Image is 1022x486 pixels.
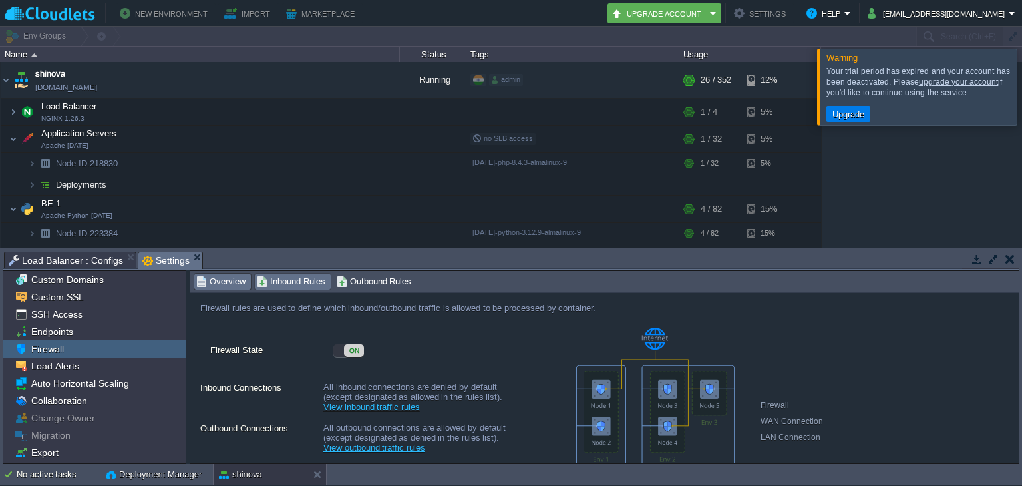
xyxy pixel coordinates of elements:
label: Outbound Connections [200,421,322,447]
div: Status [401,47,466,62]
span: no SLB access [472,134,533,142]
div: All inbound connections are denied by default (except designated as allowed in the rules list). [323,381,523,419]
img: Cloudlets [5,5,95,22]
img: AMDAwAAAACH5BAEAAAAALAAAAAABAAEAAAICRAEAOw== [36,174,55,195]
div: Tags [467,47,679,62]
a: Migration [29,429,73,441]
a: upgrade your account [919,77,999,87]
button: Import [224,5,274,21]
span: Load Balancer : Configs [9,252,123,268]
span: Warning [826,53,858,63]
span: shinova [35,67,65,81]
a: Custom SSL [29,291,86,303]
a: Node ID:218830 [55,158,120,169]
div: 12% [747,62,790,98]
span: Apache [DATE] [41,142,88,150]
a: Load BalancerNGINX 1.26.3 [40,101,98,111]
a: SSH Access [29,308,85,320]
div: No active tasks [17,464,100,485]
span: BE 1 [40,198,63,209]
div: Your trial period has expired and your account has been deactivated. Please if you'd like to cont... [826,66,1013,98]
img: AMDAwAAAACH5BAEAAAAALAAAAAABAAEAAAICRAEAOw== [36,223,55,244]
img: AMDAwAAAACH5BAEAAAAALAAAAAABAAEAAAICRAEAOw== [9,99,17,125]
label: Firewall State [210,343,332,368]
div: Firewall rules are used to define which inbound/outbound traffic is allowed to be processed by co... [190,293,826,323]
span: Node ID: [56,228,90,238]
div: Firewall [743,398,840,414]
img: AMDAwAAAACH5BAEAAAAALAAAAAABAAEAAAICRAEAOw== [18,99,37,125]
img: AMDAwAAAACH5BAEAAAAALAAAAAABAAEAAAICRAEAOw== [1,62,11,98]
img: AMDAwAAAACH5BAEAAAAALAAAAAABAAEAAAICRAEAOw== [9,126,17,152]
span: Apache Python [DATE] [41,212,112,220]
button: Marketplace [286,5,359,21]
div: 26 / 352 [701,62,731,98]
div: 5% [747,153,790,174]
button: Help [806,5,844,21]
button: Upgrade Account [611,5,706,21]
a: Collaboration [29,395,89,407]
span: [DATE]-python-3.12.9-almalinux-9 [472,228,581,236]
div: 4 / 82 [701,196,722,222]
img: AMDAwAAAACH5BAEAAAAALAAAAAABAAEAAAICRAEAOw== [28,223,36,244]
a: Endpoints [29,326,75,338]
a: Deployments [55,179,108,190]
button: Deployment Manager [106,468,202,481]
span: Outbound Rules [337,274,412,289]
span: Overview [196,274,246,289]
a: View inbound traffic rules [323,402,420,412]
div: 15% [747,196,790,222]
a: View outbound traffic rules [323,443,425,453]
button: shinova [219,468,262,481]
div: 1 / 4 [701,99,717,125]
a: Change Owner [29,412,97,424]
span: Load Alerts [29,360,81,372]
span: 218830 [55,158,120,169]
img: AMDAwAAAACH5BAEAAAAALAAAAAABAAEAAAICRAEAOw== [18,196,37,222]
span: Inbound Rules [257,274,325,289]
button: Upgrade [828,108,868,120]
span: Node ID: [56,158,90,168]
div: admin [489,74,523,86]
div: 5% [747,126,790,152]
span: NGINX 1.26.3 [41,115,85,122]
div: Name [1,47,399,62]
div: 15% [747,223,790,244]
button: Settings [734,5,790,21]
div: Running [400,62,466,98]
button: New Environment [120,5,212,21]
img: AMDAwAAAACH5BAEAAAAALAAAAAABAAEAAAICRAEAOw== [28,174,36,195]
img: AMDAwAAAACH5BAEAAAAALAAAAAABAAEAAAICRAEAOw== [31,53,37,57]
a: Custom Domains [29,274,106,286]
span: Application Servers [40,128,118,139]
img: AMDAwAAAACH5BAEAAAAALAAAAAABAAEAAAICRAEAOw== [9,196,17,222]
button: [EMAIL_ADDRESS][DOMAIN_NAME] [868,5,1009,21]
a: Export [29,447,61,459]
div: Usage [680,47,820,62]
img: AMDAwAAAACH5BAEAAAAALAAAAAABAAEAAAICRAEAOw== [28,153,36,174]
span: Load Balancer [40,101,98,112]
img: AMDAwAAAACH5BAEAAAAALAAAAAABAAEAAAICRAEAOw== [36,153,55,174]
div: 5% [747,99,790,125]
span: 223384 [55,228,120,239]
span: [DATE]-php-8.4.3-almalinux-9 [472,158,567,166]
a: BE 1Apache Python [DATE] [40,198,63,208]
a: Application ServersApache [DATE] [40,128,118,138]
div: WAN Connection [743,414,840,430]
img: AMDAwAAAACH5BAEAAAAALAAAAAABAAEAAAICRAEAOw== [18,126,37,152]
div: LAN Connection [743,430,840,446]
a: [DOMAIN_NAME] [35,81,97,94]
a: Auto Horizontal Scaling [29,377,131,389]
img: AMDAwAAAACH5BAEAAAAALAAAAAABAAEAAAICRAEAOw== [28,244,36,265]
a: Firewall [29,343,66,355]
div: ON [344,344,364,357]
